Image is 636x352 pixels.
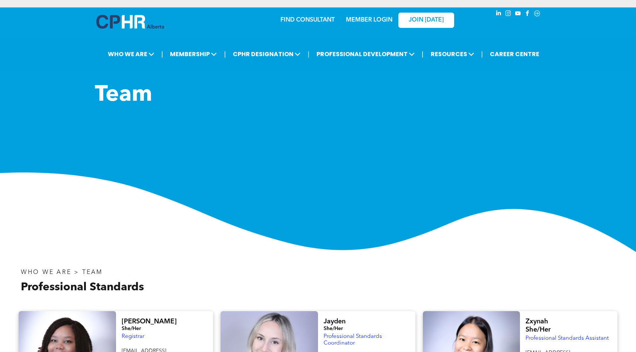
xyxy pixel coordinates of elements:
[526,318,551,333] span: Zxynah She/Her
[526,336,609,341] span: Professional Standards Assistant
[324,318,346,325] span: Jayden
[96,15,164,29] img: A blue and white logo for cp alberta
[398,13,454,28] a: JOIN [DATE]
[122,318,177,325] span: [PERSON_NAME]
[95,84,152,106] span: Team
[21,269,103,275] span: WHO WE ARE > TEAM
[324,326,343,331] span: She/Her
[122,334,144,339] span: Registrar
[346,17,392,23] a: MEMBER LOGIN
[428,47,476,61] span: RESOURCES
[409,17,444,24] span: JOIN [DATE]
[504,9,512,19] a: instagram
[494,9,502,19] a: linkedin
[122,326,141,331] span: She/Her
[523,9,531,19] a: facebook
[481,46,483,62] li: |
[422,46,424,62] li: |
[224,46,226,62] li: |
[231,47,303,61] span: CPHR DESIGNATION
[168,47,219,61] span: MEMBERSHIP
[308,46,309,62] li: |
[21,282,144,293] span: Professional Standards
[314,47,417,61] span: PROFESSIONAL DEVELOPMENT
[533,9,541,19] a: Social network
[106,47,157,61] span: WHO WE ARE
[161,46,163,62] li: |
[514,9,522,19] a: youtube
[280,17,335,23] a: FIND CONSULTANT
[488,47,542,61] a: CAREER CENTRE
[324,334,382,346] span: Professional Standards Coordinator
